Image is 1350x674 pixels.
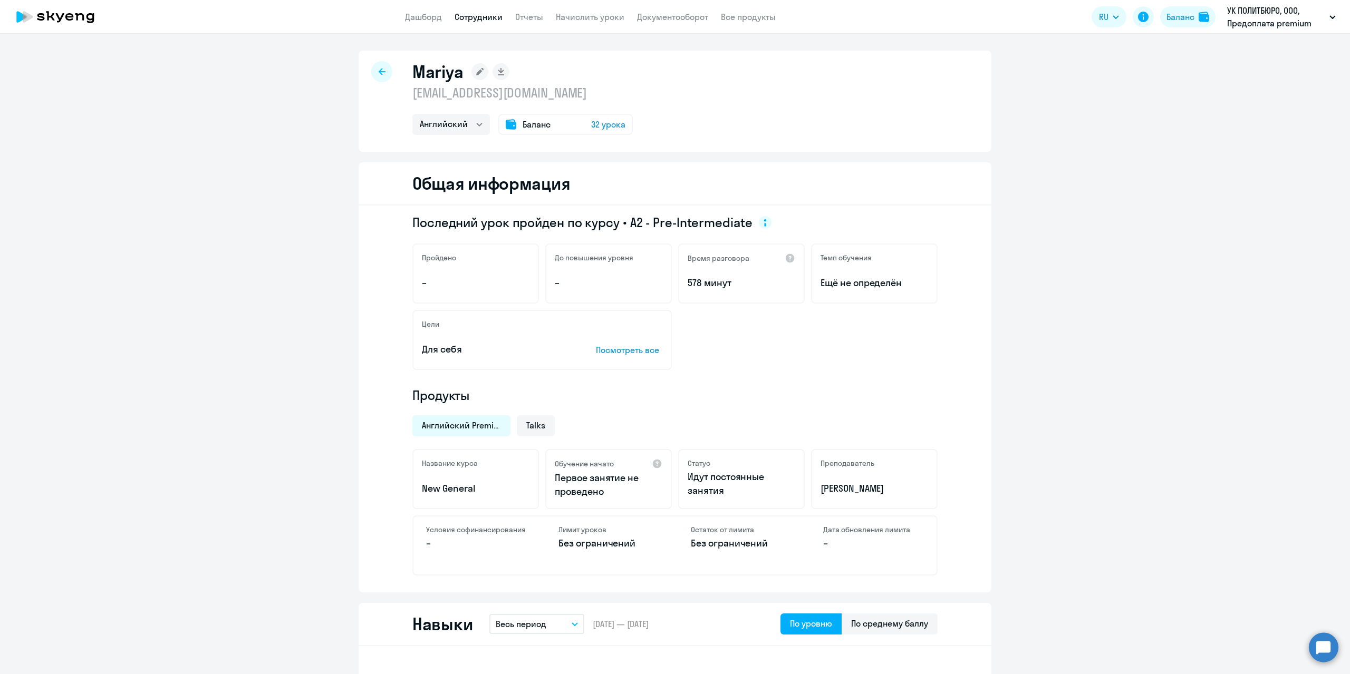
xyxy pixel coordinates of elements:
p: Идут постоянные занятия [688,470,795,497]
h1: Mariya [412,61,463,82]
h5: Темп обучения [821,253,872,262]
a: Все продукты [721,12,776,22]
button: Весь период [489,614,584,634]
h5: Цели [422,319,439,329]
span: RU [1099,11,1108,23]
p: Для себя [422,343,563,356]
a: Сотрудники [455,12,503,22]
h4: Лимит уроков [558,525,659,534]
p: 578 минут [688,276,795,290]
h5: Название курса [422,458,478,468]
span: Английский Premium [422,419,501,431]
p: Без ограничений [558,536,659,550]
p: New General [422,482,529,495]
h4: Условия софинансирования [426,525,527,534]
h4: Дата обновления лимита [823,525,924,534]
h5: Пройдено [422,253,456,262]
span: Talks [526,419,545,431]
h2: Навыки [412,613,472,634]
h5: Статус [688,458,710,468]
p: УК ПОЛИТБЮРО, ООО, Предоплата premium [1227,4,1325,30]
p: – [555,276,662,290]
p: [PERSON_NAME] [821,482,928,495]
h5: Время разговора [688,253,749,263]
img: balance [1199,12,1209,22]
a: Отчеты [515,12,543,22]
p: – [422,276,529,290]
span: Баланс [523,118,551,131]
h5: Преподаватель [821,458,874,468]
p: Без ограничений [691,536,792,550]
h5: Обучение начато [555,459,614,468]
span: Последний урок пройден по курсу • A2 - Pre-Intermediate [412,214,753,231]
h4: Остаток от лимита [691,525,792,534]
h4: Продукты [412,387,938,404]
span: [DATE] — [DATE] [593,618,649,630]
a: Документооборот [637,12,708,22]
div: Баланс [1166,11,1194,23]
h2: Общая информация [412,173,570,194]
a: Дашборд [405,12,442,22]
p: – [426,536,527,550]
div: По уровню [790,617,832,630]
p: Весь период [496,618,546,630]
a: Начислить уроки [556,12,624,22]
h5: До повышения уровня [555,253,633,262]
p: – [823,536,924,550]
span: Ещё не определён [821,276,928,290]
div: По среднему баллу [851,617,928,630]
p: [EMAIL_ADDRESS][DOMAIN_NAME] [412,84,633,101]
button: Балансbalance [1160,6,1216,27]
span: 32 урока [591,118,625,131]
p: Посмотреть все [596,344,662,356]
button: УК ПОЛИТБЮРО, ООО, Предоплата premium [1222,4,1341,30]
button: RU [1092,6,1126,27]
p: Первое занятие не проведено [555,471,662,499]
